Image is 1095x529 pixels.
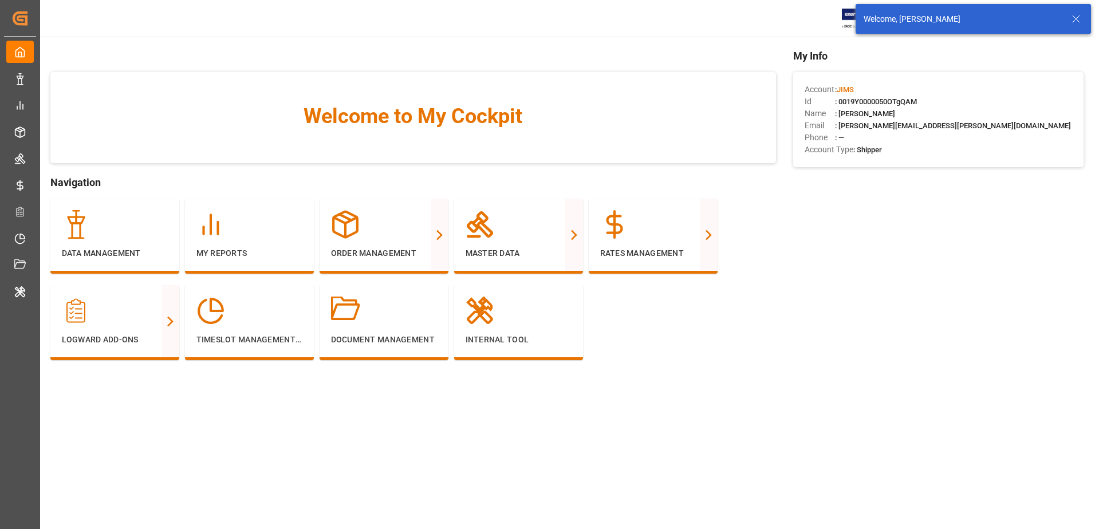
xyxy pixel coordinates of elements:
span: Account [805,84,835,96]
span: : — [835,133,844,142]
span: : Shipper [853,145,882,154]
p: Internal Tool [466,334,572,346]
img: Exertis%20JAM%20-%20Email%20Logo.jpg_1722504956.jpg [842,9,881,29]
span: Welcome to My Cockpit [73,101,753,132]
span: : 0019Y0000050OTgQAM [835,97,917,106]
span: JIMS [837,85,854,94]
p: My Reports [196,247,302,259]
span: : [PERSON_NAME] [835,109,895,118]
span: Navigation [50,175,776,190]
span: Email [805,120,835,132]
p: Data Management [62,247,168,259]
span: My Info [793,48,1084,64]
span: Phone [805,132,835,144]
span: Account Type [805,144,853,156]
p: Document Management [331,334,437,346]
span: Name [805,108,835,120]
span: Id [805,96,835,108]
p: Master Data [466,247,572,259]
p: Rates Management [600,247,706,259]
span: : [PERSON_NAME][EMAIL_ADDRESS][PERSON_NAME][DOMAIN_NAME] [835,121,1071,130]
div: Welcome, [PERSON_NAME] [864,13,1061,25]
span: : [835,85,854,94]
p: Timeslot Management V2 [196,334,302,346]
p: Order Management [331,247,437,259]
p: Logward Add-ons [62,334,168,346]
